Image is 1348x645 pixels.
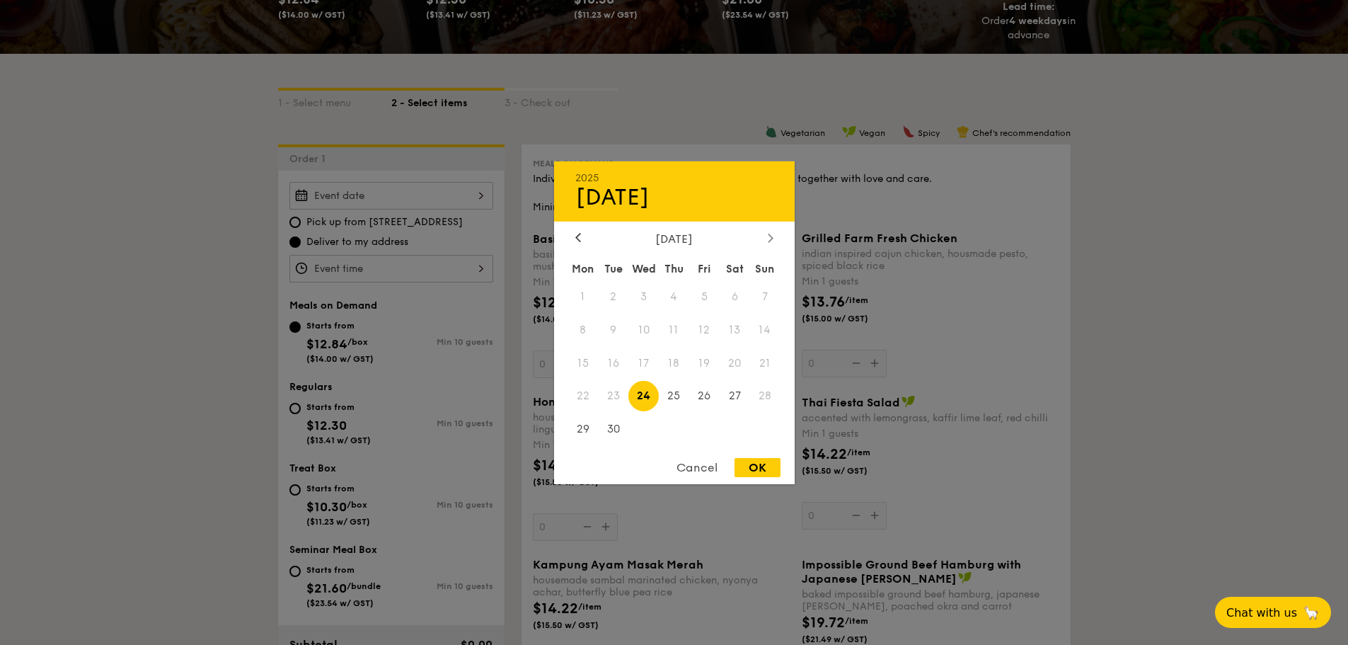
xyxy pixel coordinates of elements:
div: [DATE] [575,232,773,245]
span: 10 [628,314,659,345]
span: 27 [720,381,750,411]
span: 🦙 [1303,605,1320,621]
div: Mon [568,256,599,281]
span: 12 [689,314,720,345]
div: Wed [628,256,659,281]
span: Chat with us [1226,606,1297,620]
span: 7 [750,281,780,312]
span: 1 [568,281,599,312]
span: 21 [750,348,780,378]
span: 2 [598,281,628,312]
div: Cancel [662,458,732,477]
div: Tue [598,256,628,281]
span: 16 [598,348,628,378]
span: 6 [720,281,750,312]
div: Sun [750,256,780,281]
span: 13 [720,314,750,345]
span: 24 [628,381,659,411]
span: 18 [659,348,689,378]
span: 17 [628,348,659,378]
div: Sat [720,256,750,281]
span: 29 [568,414,599,445]
span: 23 [598,381,628,411]
div: Thu [659,256,689,281]
span: 9 [598,314,628,345]
span: 4 [659,281,689,312]
span: 15 [568,348,599,378]
span: 22 [568,381,599,411]
span: 11 [659,314,689,345]
span: 26 [689,381,720,411]
div: OK [735,458,780,477]
span: 20 [720,348,750,378]
span: 3 [628,281,659,312]
button: Chat with us🦙 [1215,597,1331,628]
div: Fri [689,256,720,281]
span: 5 [689,281,720,312]
span: 14 [750,314,780,345]
div: 2025 [575,171,773,183]
span: 28 [750,381,780,411]
div: [DATE] [575,183,773,210]
span: 30 [598,414,628,445]
span: 19 [689,348,720,378]
span: 8 [568,314,599,345]
span: 25 [659,381,689,411]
